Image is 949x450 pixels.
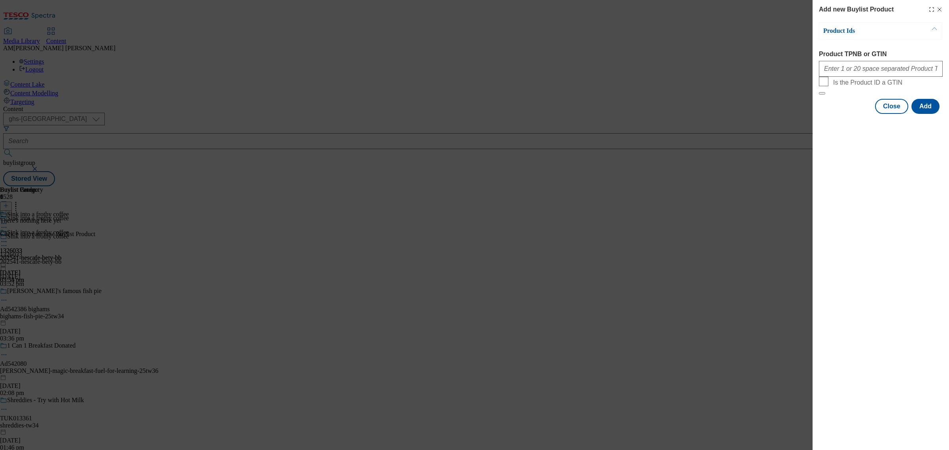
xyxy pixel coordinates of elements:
[875,99,908,114] button: Close
[819,61,943,77] input: Enter 1 or 20 space separated Product TPNB or GTIN
[823,27,906,35] p: Product Ids
[911,99,940,114] button: Add
[833,79,902,86] span: Is the Product ID a GTIN
[819,5,894,14] h4: Add new Buylist Product
[819,51,943,58] label: Product TPNB or GTIN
